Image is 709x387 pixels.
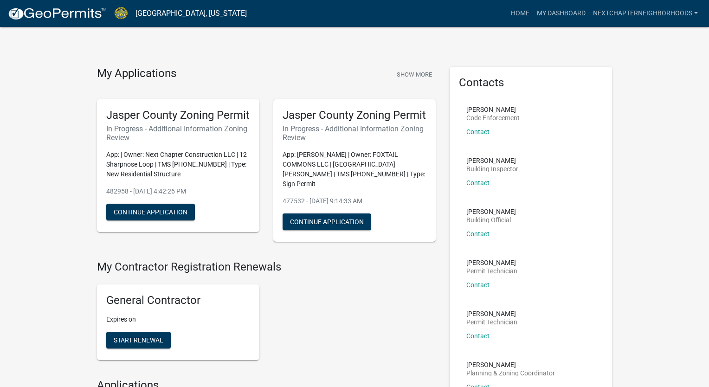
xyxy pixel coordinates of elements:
[283,109,426,122] h5: Jasper County Zoning Permit
[466,115,520,121] p: Code Enforcement
[106,332,171,348] button: Start Renewal
[466,332,490,340] a: Contact
[283,213,371,230] button: Continue Application
[106,150,250,179] p: App: | Owner: Next Chapter Construction LLC | 12 Sharpnose Loop | TMS [PHONE_NUMBER] | Type: New ...
[283,196,426,206] p: 477532 - [DATE] 9:14:33 AM
[106,294,250,307] h5: General Contractor
[466,230,490,238] a: Contact
[466,106,520,113] p: [PERSON_NAME]
[106,315,250,324] p: Expires on
[283,150,426,189] p: App: [PERSON_NAME] | Owner: FOXTAIL COMMONS LLC | [GEOGRAPHIC_DATA][PERSON_NAME] | TMS [PHONE_NUM...
[459,76,603,90] h5: Contacts
[466,319,517,325] p: Permit Technician
[114,336,163,344] span: Start Renewal
[466,370,555,376] p: Planning & Zoning Coordinator
[97,260,436,368] wm-registration-list-section: My Contractor Registration Renewals
[97,67,176,81] h4: My Applications
[466,179,490,187] a: Contact
[106,109,250,122] h5: Jasper County Zoning Permit
[97,260,436,274] h4: My Contractor Registration Renewals
[135,6,247,21] a: [GEOGRAPHIC_DATA], [US_STATE]
[466,268,517,274] p: Permit Technician
[393,67,436,82] button: Show More
[466,208,516,215] p: [PERSON_NAME]
[466,281,490,289] a: Contact
[466,310,517,317] p: [PERSON_NAME]
[466,157,518,164] p: [PERSON_NAME]
[507,5,533,22] a: Home
[106,204,195,220] button: Continue Application
[106,187,250,196] p: 482958 - [DATE] 4:42:26 PM
[466,217,516,223] p: Building Official
[114,7,128,19] img: Jasper County, South Carolina
[466,166,518,172] p: Building Inspector
[283,124,426,142] h6: In Progress - Additional Information Zoning Review
[106,124,250,142] h6: In Progress - Additional Information Zoning Review
[466,361,555,368] p: [PERSON_NAME]
[466,259,517,266] p: [PERSON_NAME]
[589,5,702,22] a: Nextchapterneighborhoods
[466,128,490,135] a: Contact
[533,5,589,22] a: My Dashboard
